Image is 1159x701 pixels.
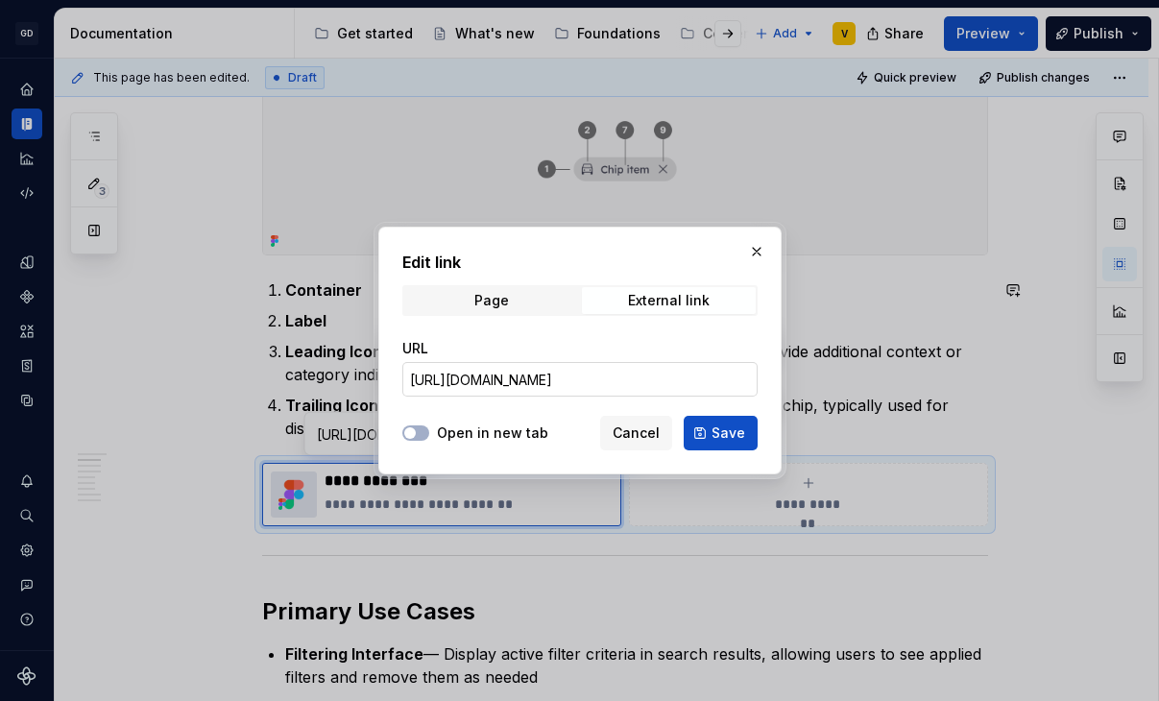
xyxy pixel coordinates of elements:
[684,416,758,450] button: Save
[402,362,758,397] input: https://
[628,293,710,308] div: External link
[473,293,508,308] div: Page
[402,339,428,358] label: URL
[712,423,745,443] span: Save
[600,416,672,450] button: Cancel
[437,423,548,443] label: Open in new tab
[402,251,758,274] h2: Edit link
[613,423,660,443] span: Cancel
